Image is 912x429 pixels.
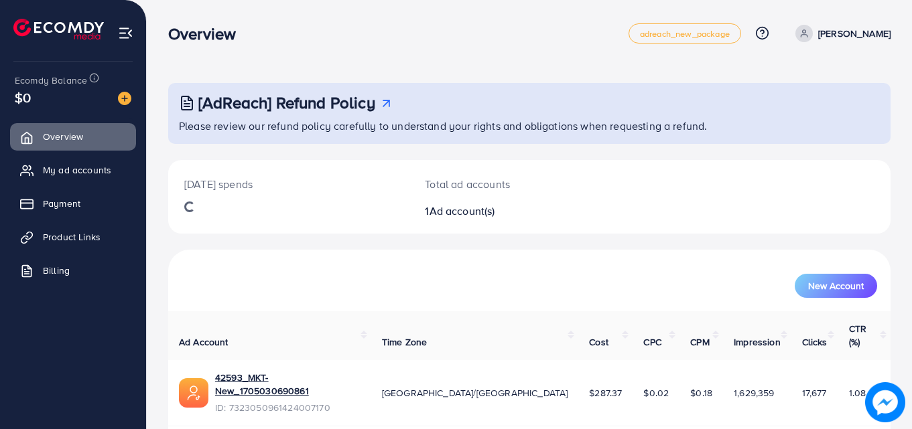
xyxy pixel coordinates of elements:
[690,335,709,349] span: CPM
[629,23,741,44] a: adreach_new_package
[184,176,393,192] p: [DATE] spends
[808,281,864,290] span: New Account
[690,386,712,400] span: $0.18
[43,230,101,244] span: Product Links
[215,371,361,398] a: 42593_MKT-New_1705030690861
[643,335,661,349] span: CPC
[382,386,568,400] span: [GEOGRAPHIC_DATA]/[GEOGRAPHIC_DATA]
[179,335,229,349] span: Ad Account
[818,25,891,41] p: [PERSON_NAME]
[168,24,247,44] h3: Overview
[802,335,828,349] span: Clicks
[10,190,136,217] a: Payment
[43,130,83,143] span: Overview
[118,25,133,41] img: menu
[15,74,87,87] span: Ecomdy Balance
[643,386,669,400] span: $0.02
[425,205,574,218] h2: 1
[13,19,104,39] img: logo
[10,123,136,150] a: Overview
[198,93,375,112] h3: [AdReach] Refund Policy
[43,197,80,210] span: Payment
[10,157,136,183] a: My ad accounts
[865,382,905,422] img: image
[734,386,774,400] span: 1,629,359
[734,335,781,349] span: Impression
[215,401,361,414] span: ID: 7323050961424007170
[790,25,891,42] a: [PERSON_NAME]
[589,335,608,349] span: Cost
[10,224,136,250] a: Product Links
[15,88,31,107] span: $0
[430,203,495,218] span: Ad account(s)
[795,274,877,298] button: New Account
[425,176,574,192] p: Total ad accounts
[179,378,208,408] img: ic-ads-acc.e4c84228.svg
[849,322,866,349] span: CTR (%)
[589,386,622,400] span: $287.37
[179,118,883,134] p: Please review our refund policy carefully to understand your rights and obligations when requesti...
[43,264,70,277] span: Billing
[118,92,131,105] img: image
[10,257,136,284] a: Billing
[43,163,111,177] span: My ad accounts
[640,29,730,38] span: adreach_new_package
[849,386,866,400] span: 1.08
[382,335,427,349] span: Time Zone
[802,386,827,400] span: 17,677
